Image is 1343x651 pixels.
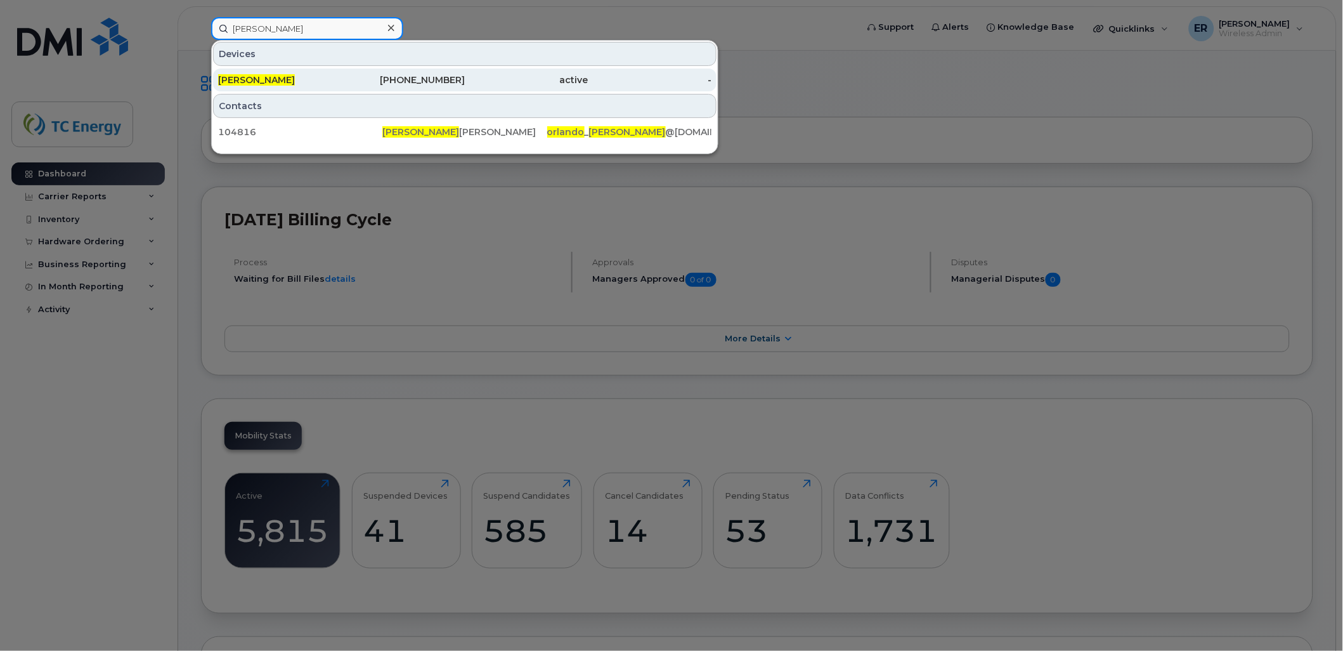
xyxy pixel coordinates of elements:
[382,126,547,138] div: [PERSON_NAME]
[588,74,712,86] div: -
[218,126,382,138] div: 104816
[589,126,666,138] span: [PERSON_NAME]
[213,69,717,91] a: [PERSON_NAME][PHONE_NUMBER]active-
[547,126,585,138] span: orlando
[213,42,717,66] div: Devices
[547,126,711,138] div: _ @[DOMAIN_NAME]
[1288,596,1333,641] iframe: Messenger Launcher
[382,126,459,138] span: [PERSON_NAME]
[213,94,717,118] div: Contacts
[213,121,717,143] a: 104816[PERSON_NAME][PERSON_NAME]orlando_[PERSON_NAME]@[DOMAIN_NAME]
[218,74,295,86] span: [PERSON_NAME]
[342,74,465,86] div: [PHONE_NUMBER]
[465,74,588,86] div: active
